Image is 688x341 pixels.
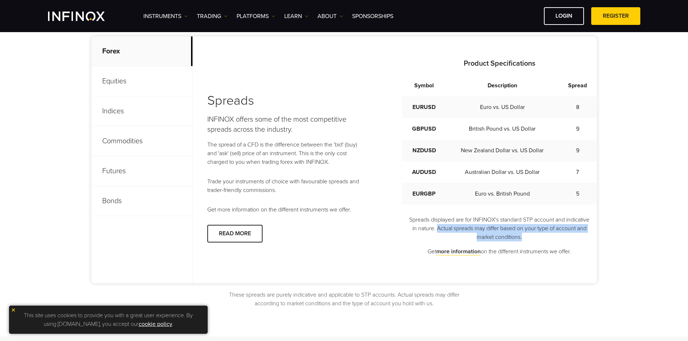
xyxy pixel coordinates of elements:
[446,140,558,161] td: New Zealand Dollar vs. US Dollar
[13,309,204,330] p: This site uses cookies to provide you with a great user experience. By using [DOMAIN_NAME], you a...
[402,161,446,183] td: AUDUSD
[207,93,363,109] h3: Spreads
[446,75,558,96] th: Description
[91,156,192,186] p: Futures
[558,140,597,161] td: 9
[48,12,122,21] a: INFINOX Logo
[11,307,16,312] img: yellow close icon
[352,12,393,21] a: SPONSORSHIPS
[220,290,468,308] p: These spreads are purely indicative and applicable to STP accounts. Actual spreads may differ acc...
[91,126,192,156] p: Commodities
[436,248,481,255] a: more information
[207,225,263,242] a: READ MORE
[207,114,363,135] p: INFINOX offers some of the most competitive spreads across the industry.
[317,12,343,21] a: ABOUT
[402,118,446,140] td: GBPUSD
[207,205,363,214] p: Get more information on the different instruments we offer.
[402,247,597,256] p: Get on the different instruments we offer.
[558,75,597,96] th: Spread
[402,183,446,205] td: EURGBP
[558,118,597,140] td: 9
[207,177,363,194] p: Trade your instruments of choice with favourable spreads and trader-friendly commissions.
[91,96,192,126] p: Indices
[558,96,597,118] td: 8
[402,75,446,96] th: Symbol
[402,215,597,241] p: Spreads displayed are for INFINOX's standard STP account and indicative in nature. Actual spreads...
[558,161,597,183] td: 7
[284,12,308,21] a: Learn
[446,183,558,205] td: Euro vs. British Pound
[207,140,363,166] p: The spread of a CFD is the difference between the 'bid' (buy) and 'ask' (sell) price of an instru...
[464,59,535,68] strong: Product Specifications
[139,320,172,328] a: cookie policy
[446,96,558,118] td: Euro vs. US Dollar
[197,12,228,21] a: TRADING
[558,183,597,205] td: 5
[402,96,446,118] td: EURUSD
[91,36,192,66] p: Forex
[402,140,446,161] td: NZDUSD
[591,7,640,25] a: REGISTER
[446,161,558,183] td: Australian Dollar vs. US Dollar
[237,12,275,21] a: PLATFORMS
[544,7,584,25] a: LOGIN
[91,66,192,96] p: Equities
[143,12,188,21] a: Instruments
[91,186,192,216] p: Bonds
[446,118,558,140] td: British Pound vs. US Dollar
